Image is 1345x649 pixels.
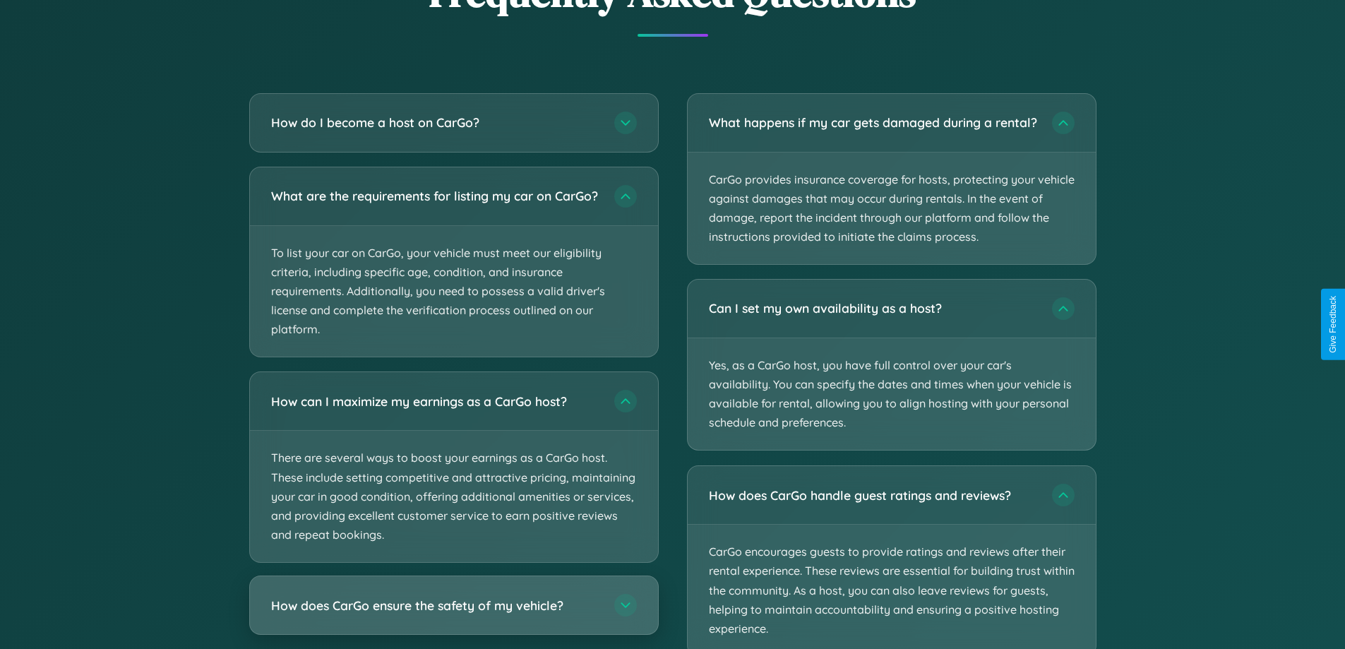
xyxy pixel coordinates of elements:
[271,393,600,410] h3: How can I maximize my earnings as a CarGo host?
[709,300,1038,318] h3: Can I set my own availability as a host?
[271,597,600,614] h3: How does CarGo ensure the safety of my vehicle?
[271,187,600,205] h3: What are the requirements for listing my car on CarGo?
[709,114,1038,131] h3: What happens if my car gets damaged during a rental?
[688,153,1096,265] p: CarGo provides insurance coverage for hosts, protecting your vehicle against damages that may occ...
[709,487,1038,504] h3: How does CarGo handle guest ratings and reviews?
[250,431,658,562] p: There are several ways to boost your earnings as a CarGo host. These include setting competitive ...
[688,338,1096,451] p: Yes, as a CarGo host, you have full control over your car's availability. You can specify the dat...
[250,226,658,357] p: To list your car on CarGo, your vehicle must meet our eligibility criteria, including specific ag...
[1328,296,1338,353] div: Give Feedback
[271,114,600,131] h3: How do I become a host on CarGo?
